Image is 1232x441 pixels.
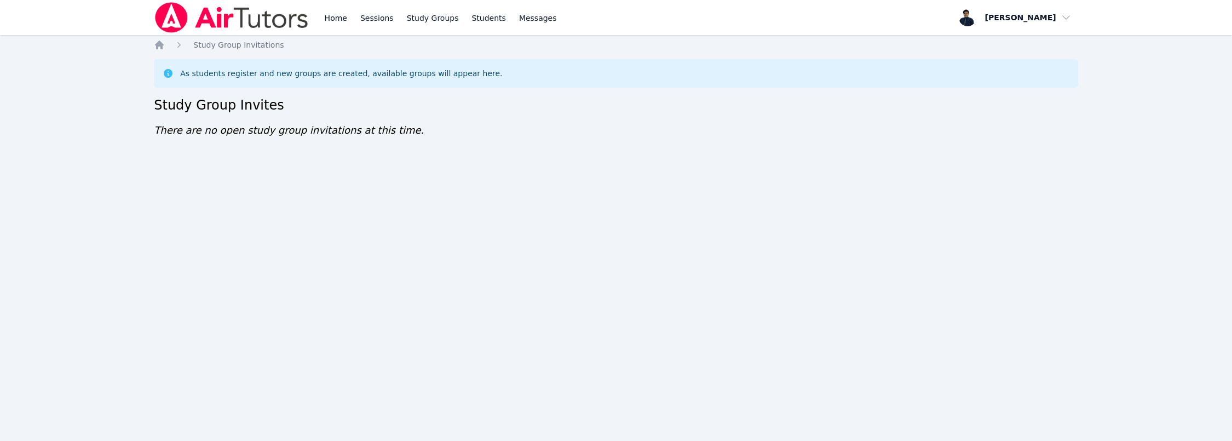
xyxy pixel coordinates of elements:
[193,39,284,50] a: Study Group Invitations
[154,96,1078,114] h2: Study Group Invites
[154,2,309,33] img: Air Tutors
[154,39,1078,50] nav: Breadcrumb
[154,124,424,136] span: There are no open study group invitations at this time.
[180,68,502,79] div: As students register and new groups are created, available groups will appear here.
[519,13,557,24] span: Messages
[193,41,284,49] span: Study Group Invitations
